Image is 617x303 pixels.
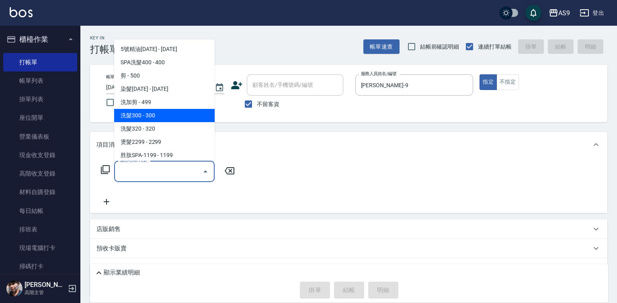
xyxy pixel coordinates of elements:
[90,35,119,41] h2: Key In
[3,53,77,72] a: 打帳單
[545,5,573,21] button: AS9
[25,281,66,289] h5: [PERSON_NAME]
[114,135,215,149] span: 燙髮2299 - 2299
[3,239,77,257] a: 現場電腦打卡
[90,258,607,277] div: 其他付款方式
[10,7,33,17] img: Logo
[3,109,77,127] a: 座位開單
[25,289,66,296] p: 高階主管
[3,257,77,276] a: 掃碼打卡
[3,29,77,50] button: 櫃檯作業
[114,56,215,69] span: SPA洗髮400 - 400
[114,69,215,82] span: 剪 - 500
[558,8,570,18] div: AS9
[106,81,207,94] input: YYYY/MM/DD hh:mm
[114,122,215,135] span: 洗髮320 - 320
[3,220,77,239] a: 排班表
[90,219,607,239] div: 店販銷售
[199,165,212,178] button: Close
[90,132,607,158] div: 項目消費
[6,280,23,297] img: Person
[3,72,77,90] a: 帳單列表
[480,74,497,90] button: 指定
[114,43,215,56] span: 5號精油[DATE] - [DATE]
[3,146,77,164] a: 現金收支登錄
[96,263,137,272] p: 其他付款方式
[478,43,512,51] span: 連續打單結帳
[576,6,607,20] button: 登出
[96,141,121,149] p: 項目消費
[525,5,541,21] button: save
[420,43,459,51] span: 結帳前確認明細
[106,74,123,80] label: 帳單日期
[114,96,215,109] span: 洗加剪 - 499
[257,100,279,109] span: 不留客資
[210,78,229,97] button: Choose date, selected date is 2025-08-23
[114,82,215,96] span: 染髮[DATE] - [DATE]
[114,149,215,162] span: 胜肽SPA-1199 - 1199
[361,71,396,77] label: 服務人員姓名/編號
[96,244,127,253] p: 預收卡販賣
[96,225,121,233] p: 店販銷售
[3,164,77,183] a: 高階收支登錄
[3,202,77,220] a: 每日結帳
[90,239,607,258] div: 預收卡販賣
[3,127,77,146] a: 營業儀表板
[104,268,140,277] p: 顯示業績明細
[114,109,215,122] span: 洗髮300 - 300
[3,90,77,109] a: 掛單列表
[3,183,77,201] a: 材料自購登錄
[496,74,519,90] button: 不指定
[363,39,400,54] button: 帳單速查
[90,44,119,55] h3: 打帳單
